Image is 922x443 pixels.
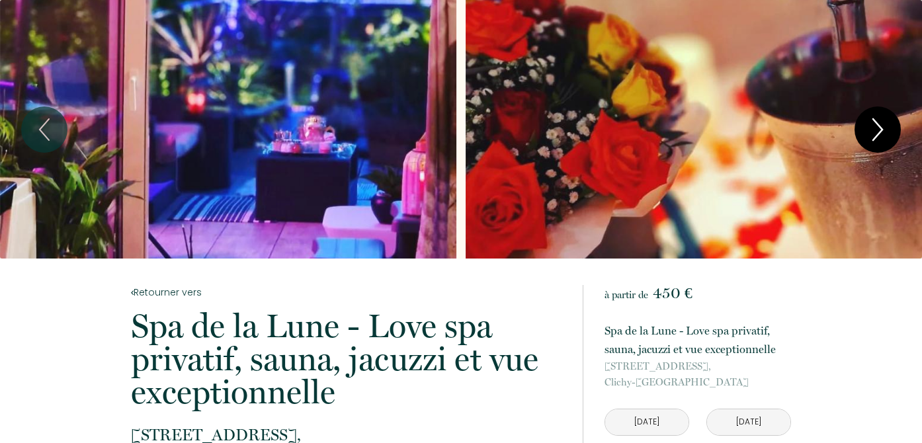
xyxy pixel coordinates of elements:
[653,284,692,302] span: 450 €
[131,285,565,300] a: Retourner vers
[707,409,790,435] input: Départ
[605,358,791,374] span: [STREET_ADDRESS],
[21,106,67,153] button: Previous
[605,289,648,301] span: à partir de
[605,358,791,390] p: Clichy-[GEOGRAPHIC_DATA]
[605,409,689,435] input: Arrivée
[131,309,565,409] p: Spa de la Lune - Love spa privatif, sauna, jacuzzi et vue exceptionnelle
[605,321,791,358] p: Spa de la Lune - Love spa privatif, sauna, jacuzzi et vue exceptionnelle
[855,106,901,153] button: Next
[131,427,565,443] span: [STREET_ADDRESS],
